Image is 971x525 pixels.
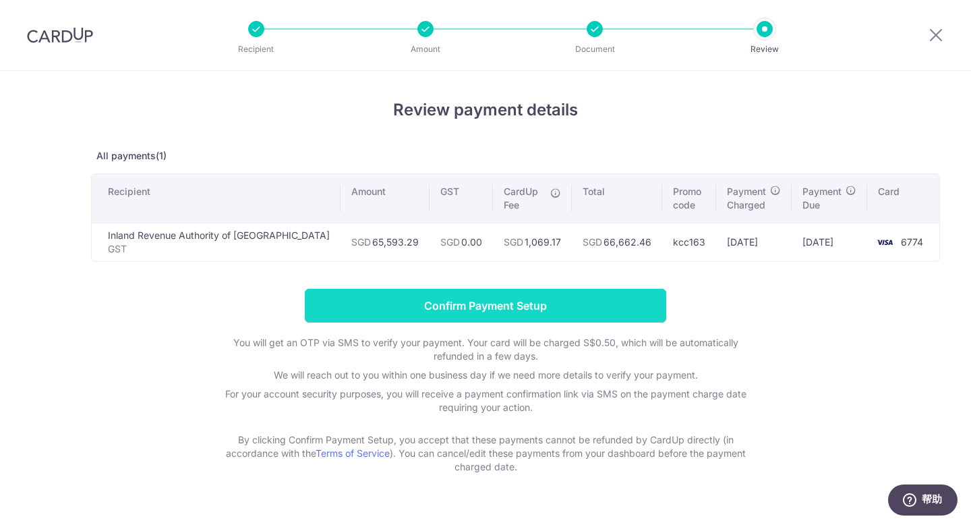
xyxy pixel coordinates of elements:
td: 65,593.29 [341,223,430,261]
p: We will reach out to you within one business day if we need more details to verify your payment. [216,368,755,382]
th: Promo code [662,174,716,223]
p: Amount [376,43,475,56]
h4: Review payment details [91,98,880,122]
p: Recipient [206,43,306,56]
a: Terms of Service [316,447,390,459]
span: SGD [440,236,460,248]
span: CardUp Fee [504,185,543,212]
th: Card [867,174,939,223]
span: SGD [583,236,602,248]
img: <span class="translation_missing" title="translation missing: en.account_steps.new_confirm_form.b... [871,234,898,250]
td: Inland Revenue Authority of [GEOGRAPHIC_DATA] [92,223,341,261]
p: Review [715,43,815,56]
td: [DATE] [792,223,867,261]
th: Recipient [92,174,341,223]
th: GST [430,174,493,223]
td: kcc163 [662,223,716,261]
p: By clicking Confirm Payment Setup, you accept that these payments cannot be refunded by CardUp di... [216,433,755,474]
input: Confirm Payment Setup [305,289,666,323]
p: GST [108,242,330,256]
iframe: 打开一个小组件，您可以在其中找到更多信息 [887,485,958,518]
td: 1,069.17 [493,223,572,261]
td: 0.00 [430,223,493,261]
span: SGD [351,236,371,248]
span: Payment Charged [727,185,766,212]
span: 6774 [901,236,923,248]
td: 66,662.46 [572,223,662,261]
p: All payments(1) [91,149,880,163]
img: CardUp [27,27,93,43]
p: You will get an OTP via SMS to verify your payment. Your card will be charged S$0.50, which will ... [216,336,755,363]
th: Total [572,174,662,223]
span: SGD [504,236,523,248]
p: For your account security purposes, you will receive a payment confirmation link via SMS on the p... [216,387,755,428]
span: Payment Due [802,185,842,212]
td: [DATE] [716,223,792,261]
p: Document [545,43,645,56]
th: Amount [341,174,430,223]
